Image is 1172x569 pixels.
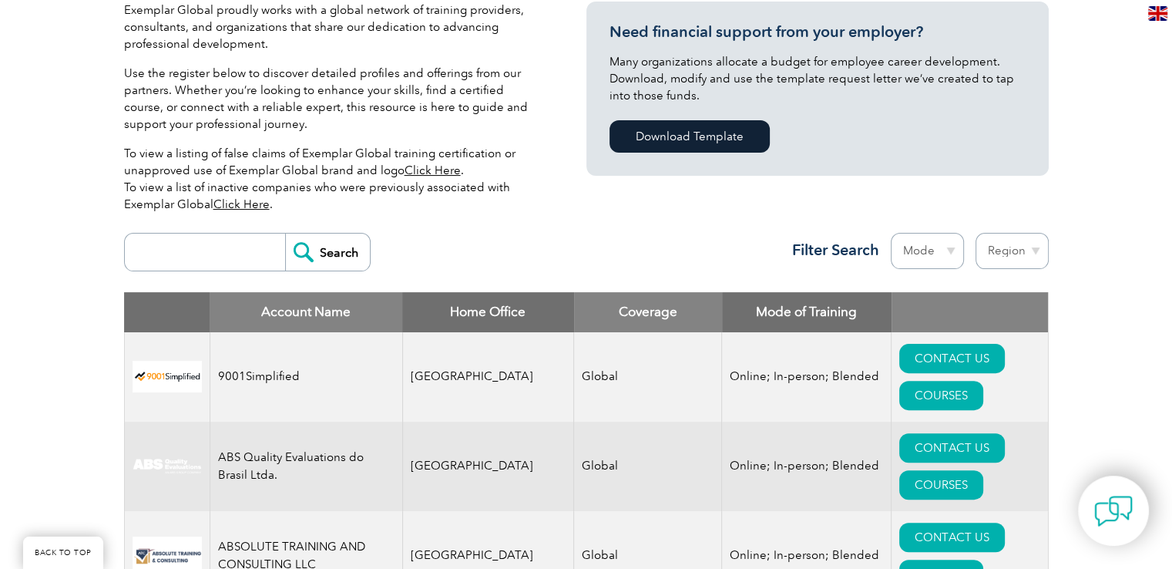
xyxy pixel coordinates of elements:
[1148,6,1167,21] img: en
[892,292,1048,332] th: : activate to sort column ascending
[722,332,892,422] td: Online; In-person; Blended
[610,22,1026,42] h3: Need financial support from your employer?
[402,332,574,422] td: [GEOGRAPHIC_DATA]
[899,344,1005,373] a: CONTACT US
[285,234,370,271] input: Search
[405,163,461,177] a: Click Here
[899,470,983,500] a: COURSES
[899,433,1005,463] a: CONTACT US
[610,120,770,153] a: Download Template
[402,292,574,332] th: Home Office: activate to sort column ascending
[133,361,202,392] img: 37c9c059-616f-eb11-a812-002248153038-logo.png
[574,422,722,511] td: Global
[23,537,103,569] a: BACK TO TOP
[783,241,879,260] h3: Filter Search
[722,422,892,511] td: Online; In-person; Blended
[899,523,1005,552] a: CONTACT US
[1094,492,1133,530] img: contact-chat.png
[210,332,402,422] td: 9001Simplified
[133,458,202,475] img: c92924ac-d9bc-ea11-a814-000d3a79823d-logo.jpg
[210,292,402,332] th: Account Name: activate to sort column descending
[574,292,722,332] th: Coverage: activate to sort column ascending
[124,65,540,133] p: Use the register below to discover detailed profiles and offerings from our partners. Whether you...
[899,381,983,410] a: COURSES
[213,197,270,211] a: Click Here
[124,145,540,213] p: To view a listing of false claims of Exemplar Global training certification or unapproved use of ...
[402,422,574,511] td: [GEOGRAPHIC_DATA]
[574,332,722,422] td: Global
[610,53,1026,104] p: Many organizations allocate a budget for employee career development. Download, modify and use th...
[722,292,892,332] th: Mode of Training: activate to sort column ascending
[210,422,402,511] td: ABS Quality Evaluations do Brasil Ltda.
[124,2,540,52] p: Exemplar Global proudly works with a global network of training providers, consultants, and organ...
